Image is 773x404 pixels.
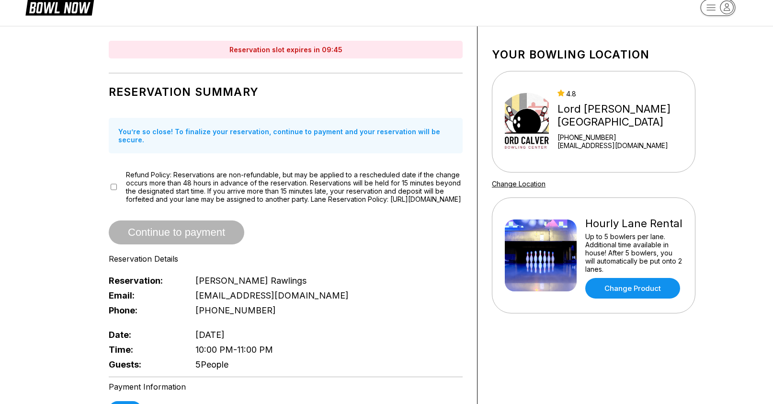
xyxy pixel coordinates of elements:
span: Email: [109,290,180,300]
img: Hourly Lane Rental [505,219,577,291]
div: 4.8 [557,90,691,98]
div: Payment Information [109,382,463,392]
span: Phone: [109,305,180,315]
span: [PERSON_NAME] Rawlings [195,276,307,286]
span: 10:00 PM - 11:00 PM [195,345,273,355]
div: Reservation slot expires in 09:45 [109,41,463,58]
span: Guests: [109,359,180,369]
span: [EMAIL_ADDRESS][DOMAIN_NAME] [195,290,349,300]
a: Change Product [585,278,680,299]
span: Date: [109,330,180,340]
div: Reservation Details [109,254,463,264]
div: Lord [PERSON_NAME][GEOGRAPHIC_DATA] [557,103,691,128]
span: [PHONE_NUMBER] [195,305,276,315]
a: [EMAIL_ADDRESS][DOMAIN_NAME] [557,141,691,150]
span: 5 People [195,359,228,369]
div: You’re so close! To finalize your reservation, continue to payment and your reservation will be s... [109,118,463,153]
span: Time: [109,345,180,355]
img: Lord Calvert Bowling Center [505,86,549,158]
div: Up to 5 bowlers per lane. Additional time available in house! After 5 bowlers, you will automatic... [585,232,682,273]
div: Hourly Lane Rental [585,217,682,230]
a: Change Location [492,180,546,188]
h1: Reservation Summary [109,85,463,99]
span: Reservation: [109,276,180,286]
span: [DATE] [195,330,225,340]
h1: Your bowling location [492,48,695,61]
div: [PHONE_NUMBER] [557,133,691,141]
span: Refund Policy: Reservations are non-refundable, but may be applied to a rescheduled date if the c... [126,171,463,203]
